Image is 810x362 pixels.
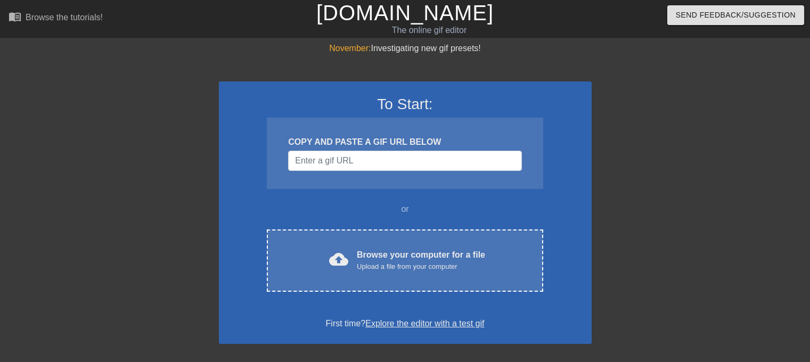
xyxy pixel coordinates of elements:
span: November: [329,44,371,53]
div: First time? [233,317,578,330]
input: Username [288,151,521,171]
button: Send Feedback/Suggestion [667,5,804,25]
a: [DOMAIN_NAME] [316,1,494,24]
span: Send Feedback/Suggestion [676,9,796,22]
span: cloud_upload [329,250,348,269]
div: The online gif editor [275,24,583,37]
a: Explore the editor with a test gif [365,319,484,328]
div: or [247,203,564,216]
span: menu_book [9,10,21,23]
div: Browse the tutorials! [26,13,103,22]
div: COPY AND PASTE A GIF URL BELOW [288,136,521,149]
div: Investigating new gif presets! [219,42,592,55]
div: Browse your computer for a file [357,249,485,272]
div: Upload a file from your computer [357,261,485,272]
a: Browse the tutorials! [9,10,103,27]
h3: To Start: [233,95,578,113]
